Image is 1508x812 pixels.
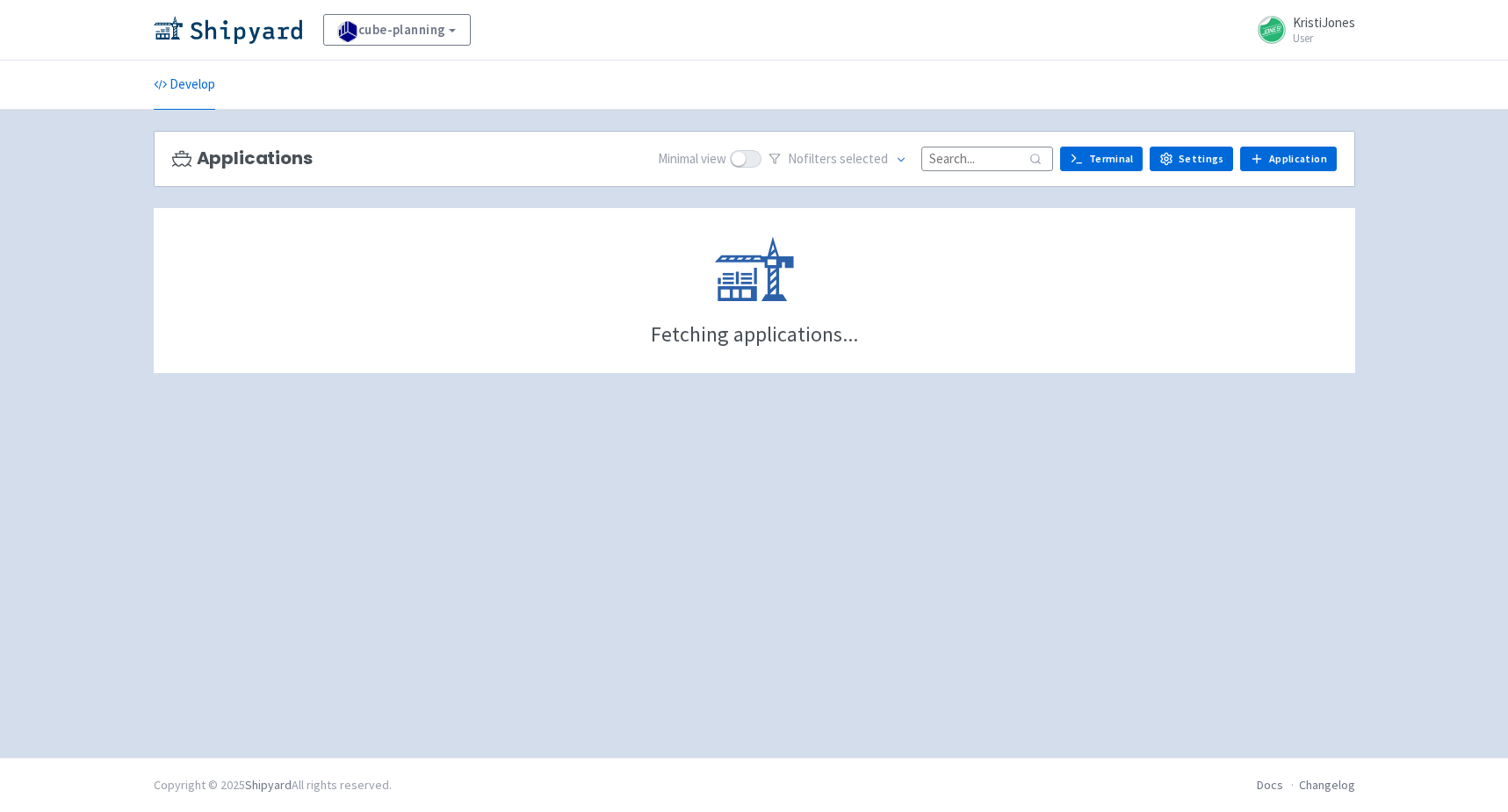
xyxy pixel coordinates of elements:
a: Changelog [1299,777,1355,793]
span: selected [840,150,888,167]
input: Search... [921,147,1053,170]
a: Docs [1257,777,1283,793]
div: Copyright © 2025 All rights reserved. [154,776,392,794]
a: Terminal [1060,147,1143,171]
a: Application [1240,147,1336,171]
span: KristiJones [1293,14,1355,31]
div: Fetching applications... [651,324,858,345]
img: Shipyard logo [154,16,302,44]
a: Settings [1150,147,1233,171]
span: Minimal view [658,149,726,169]
a: Shipyard [245,777,292,793]
a: cube-planning [323,14,471,46]
a: KristiJones User [1247,16,1355,44]
h3: Applications [172,148,313,169]
small: User [1293,32,1355,44]
span: No filter s [788,149,888,169]
a: Develop [154,61,215,110]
